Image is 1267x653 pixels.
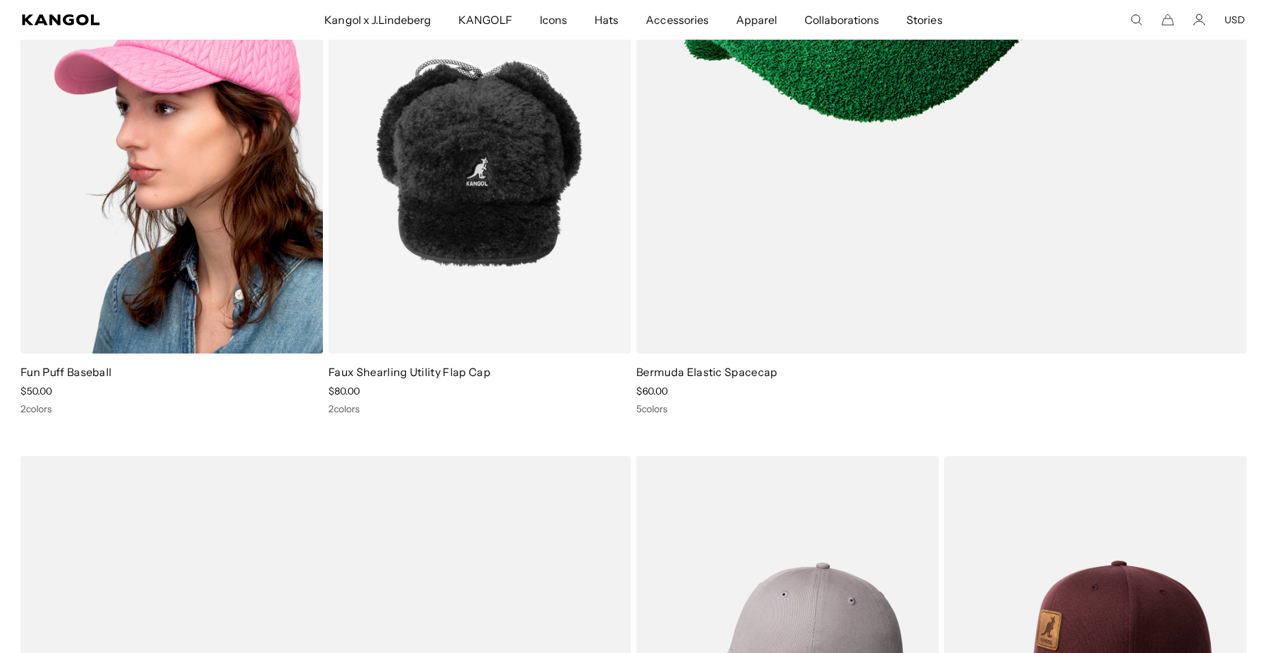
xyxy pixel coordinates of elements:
button: Cart [1162,14,1174,26]
button: USD [1225,14,1245,26]
span: $50.00 [21,385,52,397]
div: 2 colors [328,403,631,415]
span: $80.00 [328,385,360,397]
span: $60.00 [636,385,668,397]
a: Kangol [22,14,215,25]
summary: Search here [1130,14,1142,26]
a: Faux Shearling Utility Flap Cap [328,365,491,379]
a: Account [1193,14,1205,26]
div: 2 colors [21,403,323,415]
a: Bermuda Elastic Spacecap [636,365,778,379]
a: Fun Puff Baseball [21,365,112,379]
div: 5 colors [636,403,1246,415]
